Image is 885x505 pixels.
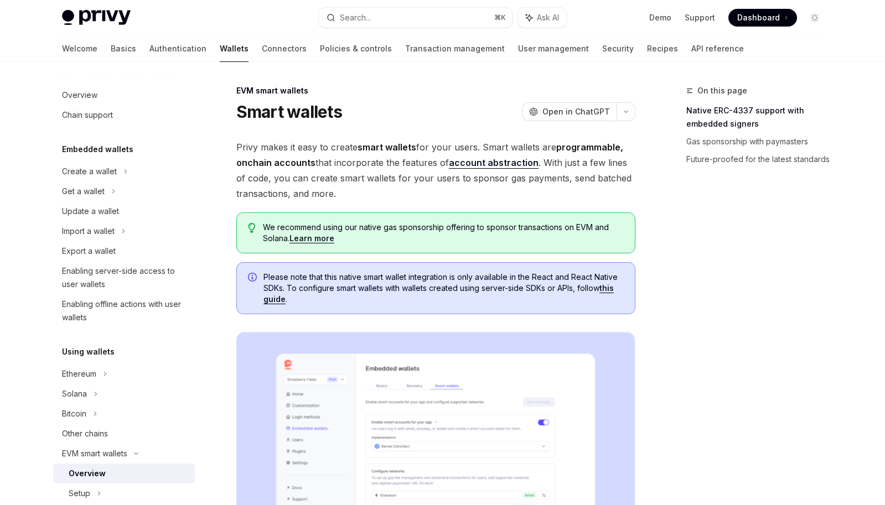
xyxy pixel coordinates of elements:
[62,165,117,178] div: Create a wallet
[62,185,105,198] div: Get a wallet
[686,150,832,168] a: Future-proofed for the latest standards
[111,35,136,62] a: Basics
[686,133,832,150] a: Gas sponsorship with paymasters
[602,35,634,62] a: Security
[737,12,780,23] span: Dashboard
[53,261,195,294] a: Enabling server-side access to user wallets
[62,143,133,156] h5: Embedded wallets
[69,487,90,500] div: Setup
[53,464,195,483] a: Overview
[149,35,206,62] a: Authentication
[220,35,249,62] a: Wallets
[262,35,307,62] a: Connectors
[319,8,513,28] button: Search...⌘K
[62,447,127,460] div: EVM smart wallets
[62,35,97,62] a: Welcome
[62,407,86,420] div: Bitcoin
[69,467,106,480] div: Overview
[320,35,392,62] a: Policies & controls
[62,345,115,358] h5: Using wallets
[53,85,195,105] a: Overview
[649,12,671,23] a: Demo
[685,12,715,23] a: Support
[53,294,195,327] a: Enabling offline actions with user wallets
[537,12,559,23] span: Ask AI
[289,233,334,243] a: Learn more
[62,298,188,324] div: Enabling offline actions with user wallets
[405,35,505,62] a: Transaction management
[236,85,635,96] div: EVM smart wallets
[62,10,131,25] img: light logo
[53,105,195,125] a: Chain support
[691,35,744,62] a: API reference
[62,427,108,440] div: Other chains
[686,102,832,133] a: Native ERC-4337 support with embedded signers
[62,367,96,381] div: Ethereum
[494,13,506,22] span: ⌘ K
[449,157,539,169] a: account abstraction
[263,222,623,244] span: We recommend using our native gas sponsorship offering to sponsor transactions on EVM and Solana.
[236,102,342,122] h1: Smart wallets
[62,205,119,218] div: Update a wallet
[522,102,617,121] button: Open in ChatGPT
[542,106,610,117] span: Open in ChatGPT
[248,223,256,233] svg: Tip
[518,35,589,62] a: User management
[697,84,747,97] span: On this page
[728,9,797,27] a: Dashboard
[53,424,195,444] a: Other chains
[62,244,116,258] div: Export a wallet
[340,11,371,24] div: Search...
[263,272,624,305] span: Please note that this native smart wallet integration is only available in the React and React Na...
[248,273,259,284] svg: Info
[518,8,567,28] button: Ask AI
[358,142,416,153] strong: smart wallets
[647,35,678,62] a: Recipes
[62,264,188,291] div: Enabling server-side access to user wallets
[62,387,87,400] div: Solana
[62,88,97,102] div: Overview
[53,241,195,261] a: Export a wallet
[62,225,115,238] div: Import a wallet
[236,139,635,201] span: Privy makes it easy to create for your users. Smart wallets are that incorporate the features of ...
[62,108,113,122] div: Chain support
[53,201,195,221] a: Update a wallet
[806,9,824,27] button: Toggle dark mode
